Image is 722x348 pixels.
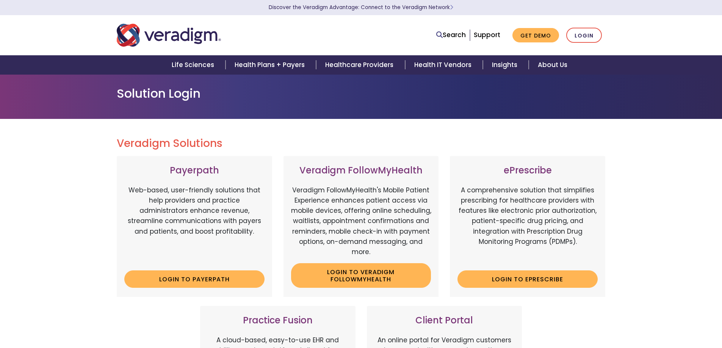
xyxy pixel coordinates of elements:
h3: Veradigm FollowMyHealth [291,165,431,176]
h3: Payerpath [124,165,265,176]
a: Login to Payerpath [124,270,265,288]
a: Health Plans + Payers [226,55,316,75]
a: Search [436,30,466,40]
img: Veradigm logo [117,23,221,48]
a: Health IT Vendors [405,55,483,75]
h3: Client Portal [374,315,515,326]
p: Web-based, user-friendly solutions that help providers and practice administrators enhance revenu... [124,185,265,265]
span: Learn More [450,4,453,11]
a: Login to ePrescribe [457,270,598,288]
a: About Us [529,55,576,75]
a: Healthcare Providers [316,55,405,75]
a: Login [566,28,602,43]
a: Get Demo [512,28,559,43]
h3: Practice Fusion [208,315,348,326]
a: Life Sciences [163,55,226,75]
a: Login to Veradigm FollowMyHealth [291,263,431,288]
a: Support [474,30,500,39]
h3: ePrescribe [457,165,598,176]
a: Discover the Veradigm Advantage: Connect to the Veradigm NetworkLearn More [269,4,453,11]
h1: Solution Login [117,86,606,101]
p: A comprehensive solution that simplifies prescribing for healthcare providers with features like ... [457,185,598,265]
p: Veradigm FollowMyHealth's Mobile Patient Experience enhances patient access via mobile devices, o... [291,185,431,257]
h2: Veradigm Solutions [117,137,606,150]
a: Insights [483,55,529,75]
